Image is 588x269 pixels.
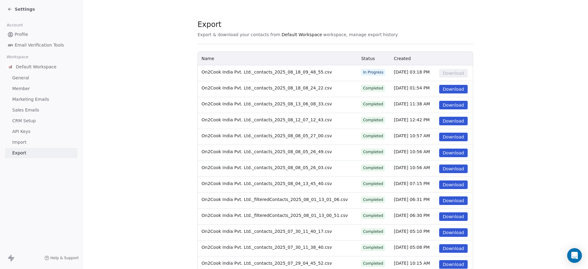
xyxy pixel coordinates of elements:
[390,177,435,193] td: [DATE] 07:15 PM
[394,56,411,61] span: Created
[202,101,332,106] span: On2Cook India Pvt. Ltd._contacts_2025_08_13_06_08_33.csv
[12,128,30,135] span: API Keys
[5,73,77,83] a: General
[439,149,468,157] button: Download
[51,256,79,260] span: Help & Support
[363,261,383,266] div: Completed
[44,256,79,260] a: Help & Support
[4,52,31,62] span: Workspace
[363,245,383,250] div: Completed
[5,127,77,137] a: API Keys
[439,180,468,189] button: Download
[363,133,383,139] div: Completed
[202,56,214,61] span: Name
[5,105,77,115] a: Sales Emails
[363,70,383,75] div: In Progress
[439,133,468,141] button: Download
[439,244,468,253] button: Download
[12,75,29,81] span: General
[363,197,383,203] div: Completed
[390,97,435,113] td: [DATE] 11:38 AM
[7,6,35,12] a: Settings
[5,84,77,94] a: Member
[390,65,435,81] td: [DATE] 03:18 PM
[5,137,77,147] a: Import
[439,212,468,221] button: Download
[363,229,383,234] div: Completed
[439,260,468,269] button: Download
[5,40,77,50] a: Email Verification Tools
[12,118,36,124] span: CRM Setup
[5,116,77,126] a: CRM Setup
[16,64,56,70] span: Default Workspace
[390,209,435,225] td: [DATE] 06:30 PM
[439,165,468,173] button: Download
[12,85,30,92] span: Member
[15,6,35,12] span: Settings
[202,181,332,186] span: On2Cook India Pvt. Ltd._contacts_2025_08_04_13_45_40.csv
[202,261,332,266] span: On2Cook India Pvt. Ltd._contacts_2025_07_29_04_45_52.csv
[202,229,332,234] span: On2Cook India Pvt. Ltd._contacts_2025_07_30_11_40_17.csv
[390,241,435,256] td: [DATE] 05:08 PM
[15,31,28,38] span: Profile
[439,228,468,237] button: Download
[202,149,332,154] span: On2Cook India Pvt. Ltd._contacts_2025_08_08_05_26_49.csv
[363,101,383,107] div: Completed
[7,64,13,70] img: on2cook%20logo-04%20copy.jpg
[390,81,435,97] td: [DATE] 01:54 PM
[363,117,383,123] div: Completed
[390,129,435,145] td: [DATE] 10:57 AM
[390,145,435,161] td: [DATE] 10:56 AM
[202,85,332,90] span: On2Cook India Pvt. Ltd._contacts_2025_08_18_08_24_22.csv
[5,148,77,158] a: Export
[439,101,468,109] button: Download
[5,94,77,104] a: Marketing Emails
[363,213,383,218] div: Completed
[202,245,332,250] span: On2Cook India Pvt. Ltd._contacts_2025_07_30_11_38_40.csv
[439,117,468,125] button: Download
[202,213,348,218] span: On2Cook India Pvt. Ltd._filteredContacts_2025_08_01_13_00_51.csv
[5,29,77,40] a: Profile
[281,32,322,38] span: Default Workspace
[390,113,435,129] td: [DATE] 12:42 PM
[202,197,348,202] span: On2Cook India Pvt. Ltd._filteredContacts_2025_08_01_13_01_06.csv
[202,70,332,74] span: On2Cook India Pvt. Ltd._contacts_2025_08_18_09_48_55.csv
[198,20,398,29] span: Export
[439,196,468,205] button: Download
[12,96,49,103] span: Marketing Emails
[202,165,332,170] span: On2Cook India Pvt. Ltd._contacts_2025_08_08_05_26_03.csv
[390,225,435,241] td: [DATE] 05:10 PM
[323,32,398,38] span: workspace, manage export history
[202,133,332,138] span: On2Cook India Pvt. Ltd._contacts_2025_08_08_05_27_00.csv
[12,139,26,146] span: Import
[439,85,468,93] button: Download
[15,42,64,48] span: Email Verification Tools
[12,150,26,156] span: Export
[4,21,25,30] span: Account
[202,117,332,122] span: On2Cook India Pvt. Ltd._contacts_2025_08_12_07_12_43.csv
[567,248,582,263] div: Open Intercom Messenger
[361,56,375,61] span: Status
[12,107,39,113] span: Sales Emails
[439,69,468,78] button: Download
[390,193,435,209] td: [DATE] 06:31 PM
[198,32,280,38] span: Export & download your contacts from
[363,181,383,187] div: Completed
[363,85,383,91] div: Completed
[363,149,383,155] div: Completed
[363,165,383,171] div: Completed
[390,161,435,177] td: [DATE] 10:56 AM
